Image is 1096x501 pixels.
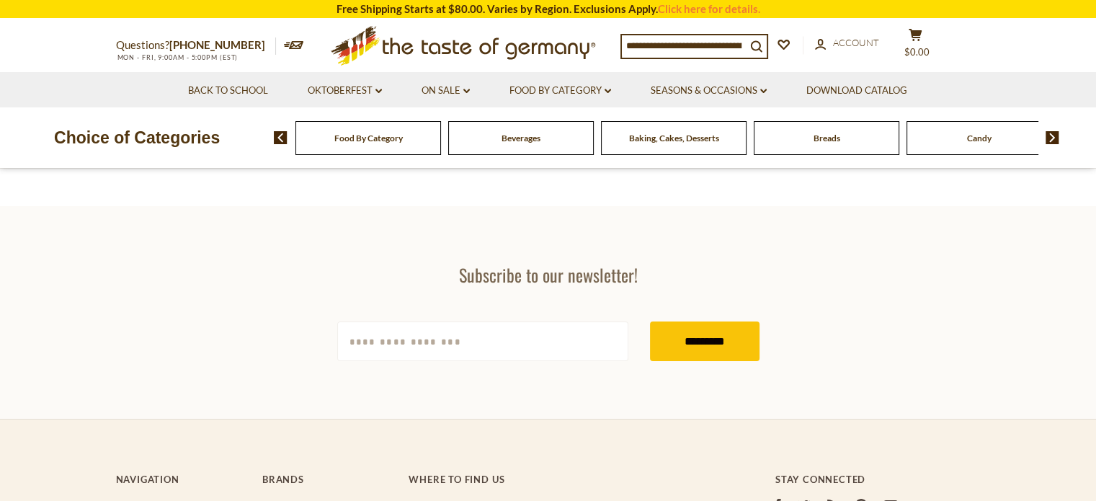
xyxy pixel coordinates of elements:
a: [PHONE_NUMBER] [169,38,265,51]
a: Back to School [188,83,268,99]
a: Breads [814,133,840,143]
h4: Stay Connected [775,474,981,485]
a: Beverages [502,133,540,143]
span: MON - FRI, 9:00AM - 5:00PM (EST) [116,53,239,61]
a: Candy [967,133,992,143]
a: Download Catalog [806,83,907,99]
a: Account [815,35,879,51]
a: Baking, Cakes, Desserts [629,133,719,143]
a: Oktoberfest [308,83,382,99]
h3: Subscribe to our newsletter! [337,264,759,285]
a: Food By Category [509,83,611,99]
img: previous arrow [274,131,288,144]
span: Account [833,37,879,48]
a: Click here for details. [658,2,760,15]
a: On Sale [422,83,470,99]
button: $0.00 [894,28,937,64]
p: Questions? [116,36,276,55]
h4: Where to find us [409,474,717,485]
img: next arrow [1046,131,1059,144]
a: Seasons & Occasions [651,83,767,99]
a: Food By Category [334,133,403,143]
h4: Navigation [116,474,248,485]
span: $0.00 [904,46,930,58]
h4: Brands [262,474,394,485]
